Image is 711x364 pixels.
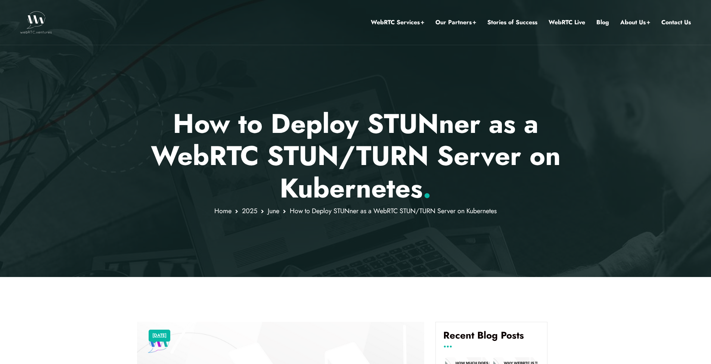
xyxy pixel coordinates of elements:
a: WebRTC Live [549,18,585,27]
a: Stories of Success [487,18,537,27]
a: Our Partners [435,18,476,27]
a: Home [214,206,232,216]
a: [DATE] [152,331,167,340]
a: Blog [596,18,609,27]
a: 2025 [242,206,257,216]
span: . [423,169,431,208]
img: WebRTC.ventures [20,11,52,34]
a: About Us [620,18,650,27]
a: Contact Us [661,18,691,27]
span: How to Deploy STUNner as a WebRTC STUN/TURN Server on Kubernetes [290,206,497,216]
h1: How to Deploy STUNner as a WebRTC STUN/TURN Server on Kubernetes [137,108,574,204]
h4: Recent Blog Posts [443,330,540,347]
a: WebRTC Services [371,18,424,27]
a: June [268,206,279,216]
